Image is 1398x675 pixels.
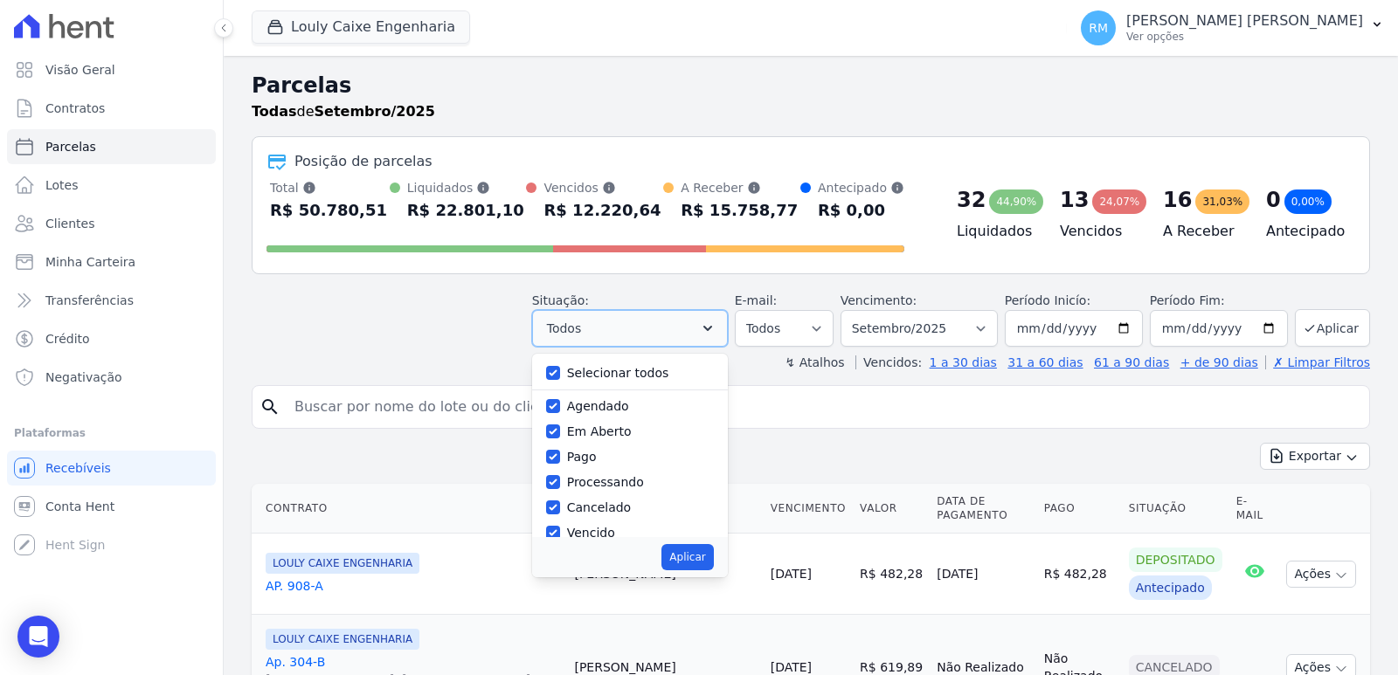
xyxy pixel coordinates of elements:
[567,424,632,438] label: Em Aberto
[1060,186,1089,214] div: 13
[1129,575,1212,600] div: Antecipado
[45,368,122,386] span: Negativação
[818,196,904,224] div: R$ 0,00
[1005,293,1090,307] label: Período Inicío:
[7,360,216,395] a: Negativação
[567,399,629,413] label: Agendado
[45,330,90,348] span: Crédito
[930,484,1036,534] th: Data de Pagamento
[771,567,812,581] a: [DATE]
[1126,12,1363,30] p: [PERSON_NAME] [PERSON_NAME]
[45,498,114,515] span: Conta Hent
[407,179,524,196] div: Liquidados
[532,293,589,307] label: Situação:
[1092,189,1146,214] div: 24,07%
[989,189,1043,214] div: 44,90%
[681,196,798,224] div: R$ 15.758,77
[7,245,216,279] a: Minha Carteira
[1037,534,1122,615] td: R$ 482,28
[270,196,387,224] div: R$ 50.780,51
[853,484,930,534] th: Valor
[532,310,728,347] button: Todos
[14,423,209,444] div: Plataformas
[45,176,79,194] span: Lotes
[1195,189,1249,214] div: 31,03%
[17,616,59,658] div: Open Intercom Messenger
[1094,355,1169,369] a: 61 a 90 dias
[7,283,216,318] a: Transferências
[1266,221,1341,242] h4: Antecipado
[567,450,597,464] label: Pago
[1089,22,1108,34] span: RM
[567,526,615,540] label: Vencido
[7,206,216,241] a: Clientes
[1126,30,1363,44] p: Ver opções
[1122,484,1229,534] th: Situação
[1180,355,1258,369] a: + de 90 dias
[260,396,280,417] i: search
[1150,292,1288,310] label: Período Fim:
[252,484,567,534] th: Contrato
[7,91,216,126] a: Contratos
[7,489,216,524] a: Conta Hent
[1060,221,1135,242] h4: Vencidos
[7,129,216,164] a: Parcelas
[930,534,1036,615] td: [DATE]
[266,553,419,574] span: LOULY CAIXE ENGENHARIA
[957,186,986,214] div: 32
[1266,186,1281,214] div: 0
[45,253,135,271] span: Minha Carteira
[294,151,433,172] div: Posição de parcelas
[45,459,111,477] span: Recebíveis
[543,179,661,196] div: Vencidos
[252,101,435,122] p: de
[764,484,853,534] th: Vencimento
[1037,484,1122,534] th: Pago
[1284,189,1332,214] div: 0,00%
[7,52,216,87] a: Visão Geral
[543,196,661,224] div: R$ 12.220,64
[567,475,644,489] label: Processando
[284,389,1362,424] input: Buscar por nome do lote ou do cliente
[785,355,844,369] label: ↯ Atalhos
[853,534,930,615] td: R$ 482,28
[270,179,387,196] div: Total
[1265,355,1370,369] a: ✗ Limpar Filtros
[7,168,216,203] a: Lotes
[45,61,115,79] span: Visão Geral
[1129,548,1222,572] div: Depositado
[1163,221,1238,242] h4: A Receber
[855,355,922,369] label: Vencidos:
[252,70,1370,101] h2: Parcelas
[266,577,560,595] a: AP. 908-A
[1286,561,1356,588] button: Ações
[315,103,435,120] strong: Setembro/2025
[930,355,997,369] a: 1 a 30 dias
[818,179,904,196] div: Antecipado
[567,366,669,380] label: Selecionar todos
[45,292,134,309] span: Transferências
[252,103,297,120] strong: Todas
[547,318,581,339] span: Todos
[45,100,105,117] span: Contratos
[1260,443,1370,470] button: Exportar
[841,293,917,307] label: Vencimento:
[7,451,216,486] a: Recebíveis
[771,660,812,674] a: [DATE]
[1067,3,1398,52] button: RM [PERSON_NAME] [PERSON_NAME] Ver opções
[957,221,1032,242] h4: Liquidados
[661,544,713,570] button: Aplicar
[407,196,524,224] div: R$ 22.801,10
[1229,484,1280,534] th: E-mail
[1295,309,1370,347] button: Aplicar
[681,179,798,196] div: A Receber
[1163,186,1192,214] div: 16
[266,629,419,650] span: LOULY CAIXE ENGENHARIA
[735,293,778,307] label: E-mail:
[567,500,631,514] label: Cancelado
[1007,355,1083,369] a: 31 a 60 dias
[7,321,216,356] a: Crédito
[45,138,96,155] span: Parcelas
[45,215,94,232] span: Clientes
[252,10,470,44] button: Louly Caixe Engenharia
